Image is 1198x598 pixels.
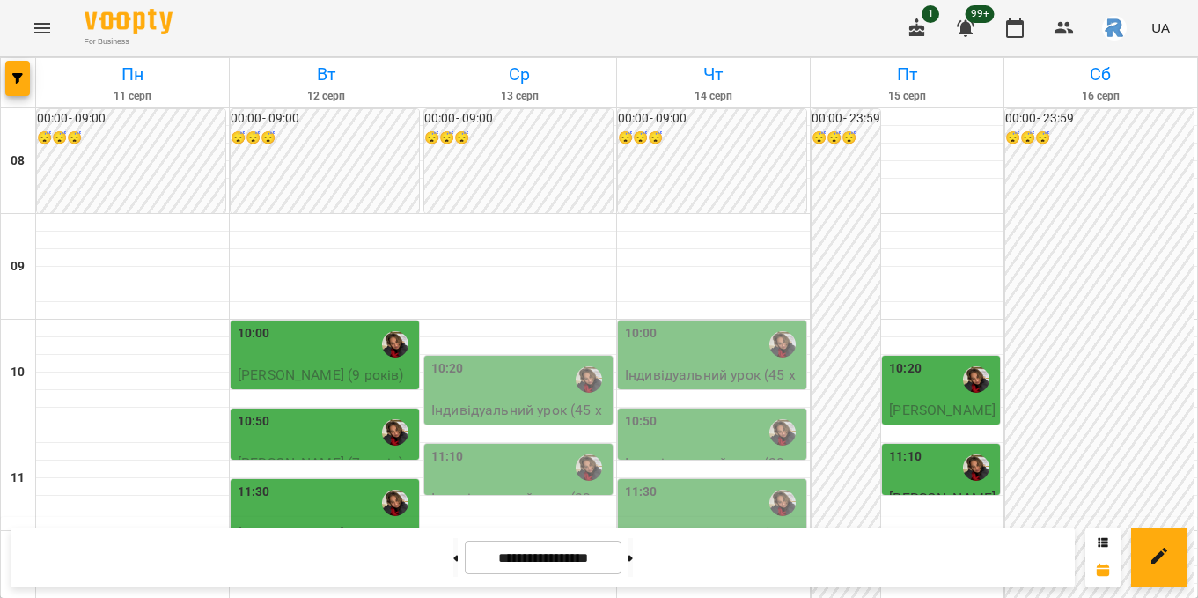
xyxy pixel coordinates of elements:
h6: 😴😴😴 [618,129,806,148]
img: Бондар Влада Сергіївна [769,419,796,446]
h6: 11 серп [39,88,226,105]
h6: 😴😴😴 [812,129,880,148]
span: 99+ [966,5,995,23]
label: 10:20 [889,359,922,379]
h6: Пт [813,61,1001,88]
h6: 09 [11,257,25,277]
img: Voopty Logo [85,9,173,34]
h6: Ср [426,61,614,88]
h6: Чт [620,61,807,88]
h6: 12 серп [232,88,420,105]
img: Бондар Влада Сергіївна [963,366,989,393]
img: Бондар Влада Сергіївна [576,366,602,393]
h6: Сб [1007,61,1194,88]
p: Індивідуальний урок (45 хвилин) [238,386,415,427]
h6: 10 [11,363,25,382]
h6: 11 [11,469,25,488]
h6: 😴😴😴 [424,129,613,148]
img: Бондар Влада Сергіївна [382,419,408,446]
h6: 00:00 - 23:59 [812,109,880,129]
p: Індивідуальний урок (45 хвилин) - [PERSON_NAME] (9 років) [625,365,803,427]
label: 11:30 [625,483,658,502]
span: For Business [85,36,173,48]
span: UA [1151,18,1170,37]
label: 11:10 [431,447,464,467]
span: [PERSON_NAME] (8 років) [889,490,996,528]
img: Бондар Влада Сергіївна [769,331,796,358]
span: 1 [922,5,939,23]
img: Бондар Влада Сергіївна [382,331,408,358]
h6: 00:00 - 09:00 [37,109,225,129]
h6: 16 серп [1007,88,1194,105]
h6: 00:00 - 09:00 [424,109,613,129]
p: Індивідуальний урок (30 хвилин) - [PERSON_NAME] (8 років) [431,488,609,550]
label: 10:50 [625,412,658,432]
label: 11:10 [889,447,922,467]
h6: 13 серп [426,88,614,105]
p: Індивідуальний урок (30 хвилин) - [PERSON_NAME] (7 років) [625,453,803,515]
h6: Пн [39,61,226,88]
h6: 00:00 - 09:00 [618,109,806,129]
h6: 00:00 - 09:00 [231,109,419,129]
img: Бондар Влада Сергіївна [963,454,989,481]
h6: 😴😴😴 [37,129,225,148]
h6: 08 [11,151,25,171]
span: [PERSON_NAME] (10 років) [889,402,996,439]
label: 10:00 [625,324,658,343]
h6: Вт [232,61,420,88]
h6: 14 серп [620,88,807,105]
p: Індивідуальний урок (45 хвилин) - [PERSON_NAME] (10 років) [431,400,609,462]
img: 4d5b4add5c842939a2da6fce33177f00.jpeg [1102,16,1127,41]
label: 10:20 [431,359,464,379]
button: Menu [21,7,63,49]
span: [PERSON_NAME] (9 років) [238,366,403,383]
h6: 15 серп [813,88,1001,105]
label: 11:30 [238,483,270,502]
img: Бондар Влада Сергіївна [382,490,408,516]
img: Бондар Влада Сергіївна [576,454,602,481]
button: UA [1144,11,1177,44]
span: [PERSON_NAME] (7 років) [238,454,403,471]
h6: 😴😴😴 [1005,129,1194,148]
h6: 😴😴😴 [231,129,419,148]
label: 10:00 [238,324,270,343]
label: 10:50 [238,412,270,432]
img: Бондар Влада Сергіївна [769,490,796,516]
h6: 00:00 - 23:59 [1005,109,1194,129]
